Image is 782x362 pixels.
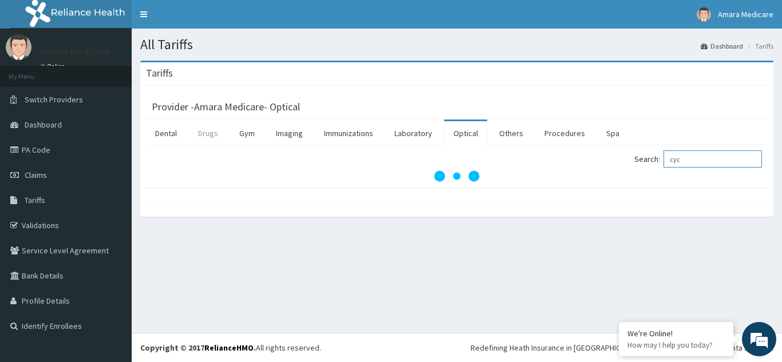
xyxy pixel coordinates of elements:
[385,121,441,145] a: Laboratory
[444,121,487,145] a: Optical
[60,64,192,79] div: Chat with us now
[627,340,725,350] p: How may I help you today?
[267,121,312,145] a: Imaging
[315,121,382,145] a: Immunizations
[535,121,594,145] a: Procedures
[701,41,743,51] a: Dashboard
[132,333,782,362] footer: All rights reserved.
[189,121,227,145] a: Drugs
[6,34,31,60] img: User Image
[40,46,110,57] p: Amara Medicare
[471,342,773,353] div: Redefining Heath Insurance in [GEOGRAPHIC_DATA] using Telemedicine and Data Science!
[21,57,46,86] img: d_794563401_company_1708531726252_794563401
[152,102,300,112] h3: Provider - Amara Medicare- Optical
[140,343,256,353] strong: Copyright © 2017 .
[627,328,725,339] div: We're Online!
[663,150,762,168] input: Search:
[40,62,68,70] a: Online
[25,120,62,130] span: Dashboard
[718,9,773,19] span: Amara Medicare
[25,94,83,105] span: Switch Providers
[434,153,480,199] svg: audio-loading
[6,241,218,281] textarea: Type your message and hit 'Enter'
[490,121,532,145] a: Others
[744,41,773,51] li: Tariffs
[697,7,711,22] img: User Image
[634,150,762,168] label: Search:
[25,195,45,205] span: Tariffs
[230,121,264,145] a: Gym
[25,170,47,180] span: Claims
[146,121,186,145] a: Dental
[204,343,254,353] a: RelianceHMO
[140,37,773,52] h1: All Tariffs
[597,121,629,145] a: Spa
[146,68,173,78] h3: Tariffs
[66,108,158,224] span: We're online!
[188,6,215,33] div: Minimize live chat window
